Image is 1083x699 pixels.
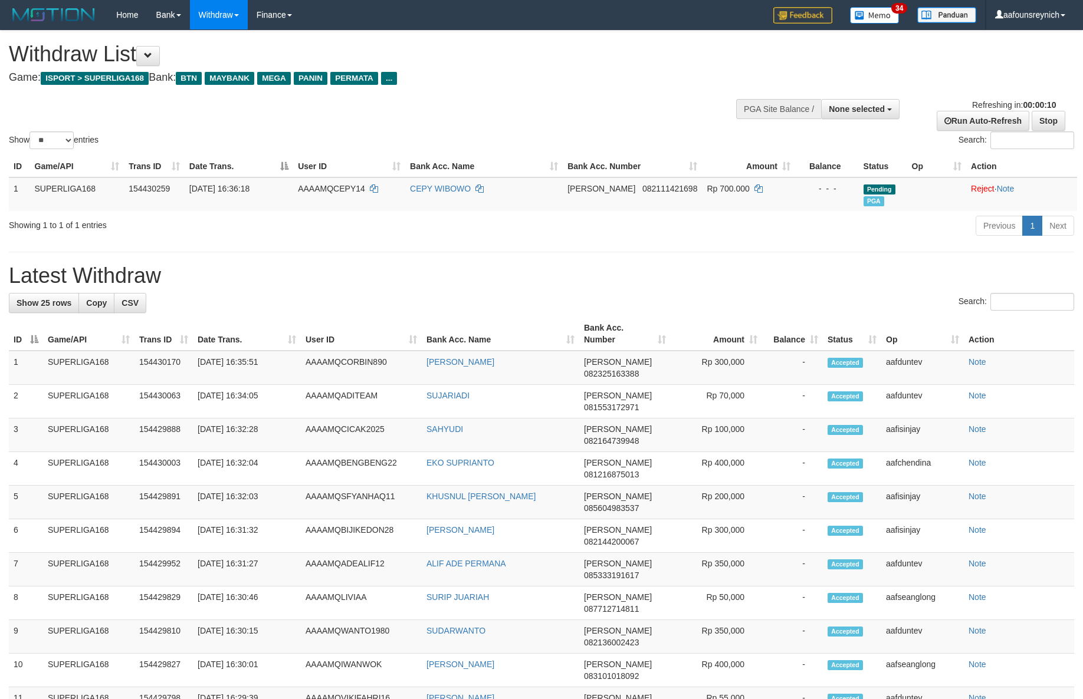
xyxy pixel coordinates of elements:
a: Next [1042,216,1074,236]
th: Balance: activate to sort column ascending [762,317,823,351]
div: Showing 1 to 1 of 1 entries [9,215,442,231]
span: [DATE] 16:36:18 [189,184,250,193]
span: MEGA [257,72,291,85]
td: [DATE] 16:32:04 [193,452,301,486]
td: - [762,586,823,620]
button: None selected [821,99,900,119]
a: [PERSON_NAME] [426,357,494,367]
td: 10 [9,654,43,687]
th: Action [966,156,1077,177]
th: Trans ID: activate to sort column ascending [124,156,185,177]
td: aafchendina [881,452,964,486]
td: 7 [9,553,43,586]
span: [PERSON_NAME] [584,424,652,434]
span: MAYBANK [205,72,254,85]
input: Search: [990,293,1074,311]
th: Amount: activate to sort column ascending [671,317,762,351]
a: [PERSON_NAME] [426,660,494,669]
td: SUPERLIGA168 [43,418,134,452]
span: [PERSON_NAME] [584,626,652,635]
span: Accepted [828,425,863,435]
span: 34 [891,3,907,14]
a: Note [969,559,986,568]
span: ISPORT > SUPERLIGA168 [41,72,149,85]
td: - [762,418,823,452]
td: SUPERLIGA168 [43,620,134,654]
td: 154429894 [134,519,193,553]
th: Status [859,156,907,177]
span: Copy 082164739948 to clipboard [584,436,639,446]
span: ... [381,72,397,85]
td: SUPERLIGA168 [30,177,124,211]
span: Copy 085604983537 to clipboard [584,503,639,513]
th: Op: activate to sort column ascending [907,156,966,177]
span: Rp 700.000 [707,184,749,193]
img: Feedback.jpg [773,7,832,24]
strong: 00:00:10 [1023,100,1056,110]
span: Copy 082325163388 to clipboard [584,369,639,378]
span: [PERSON_NAME] [584,391,652,400]
th: User ID: activate to sort column ascending [293,156,405,177]
th: Game/API: activate to sort column ascending [43,317,134,351]
td: 154430063 [134,385,193,418]
td: [DATE] 16:31:32 [193,519,301,553]
th: Op: activate to sort column ascending [881,317,964,351]
th: Bank Acc. Number: activate to sort column ascending [579,317,671,351]
span: Copy 082136002423 to clipboard [584,638,639,647]
img: panduan.png [917,7,976,23]
td: 154429891 [134,486,193,519]
input: Search: [990,131,1074,149]
a: KHUSNUL [PERSON_NAME] [426,492,536,501]
td: aafisinjay [881,418,964,452]
td: SUPERLIGA168 [43,452,134,486]
td: Rp 300,000 [671,519,762,553]
span: Show 25 rows [17,298,71,308]
td: · [966,177,1077,211]
label: Search: [959,131,1074,149]
span: [PERSON_NAME] [584,525,652,535]
a: EKO SUPRIANTO [426,458,494,467]
a: Show 25 rows [9,293,79,313]
td: AAAAMQCORBIN890 [301,351,422,385]
a: SUJARIADI [426,391,470,400]
span: Accepted [828,492,863,502]
th: Date Trans.: activate to sort column ascending [193,317,301,351]
h4: Game: Bank: [9,72,710,84]
td: - [762,351,823,385]
span: Accepted [828,660,863,670]
th: Game/API: activate to sort column ascending [30,156,124,177]
td: AAAAMQSFYANHAQ11 [301,486,422,519]
span: Copy 083101018092 to clipboard [584,671,639,681]
span: [PERSON_NAME] [584,458,652,467]
td: 154429888 [134,418,193,452]
td: Rp 50,000 [671,586,762,620]
label: Show entries [9,131,99,149]
td: aafduntev [881,553,964,586]
a: Note [969,458,986,467]
td: 154429827 [134,654,193,687]
a: Note [969,424,986,434]
td: AAAAMQADEALIF12 [301,553,422,586]
a: Note [969,626,986,635]
th: Action [964,317,1074,351]
th: Date Trans.: activate to sort column descending [185,156,293,177]
h1: Withdraw List [9,42,710,66]
div: PGA Site Balance / [736,99,821,119]
td: SUPERLIGA168 [43,519,134,553]
span: [PERSON_NAME] [584,357,652,367]
td: - [762,385,823,418]
td: - [762,486,823,519]
th: Trans ID: activate to sort column ascending [134,317,193,351]
span: Refreshing in: [972,100,1056,110]
td: 9 [9,620,43,654]
span: PANIN [294,72,327,85]
a: ALIF ADE PERMANA [426,559,506,568]
th: Bank Acc. Name: activate to sort column ascending [422,317,579,351]
a: Note [969,660,986,669]
td: Rp 100,000 [671,418,762,452]
img: MOTION_logo.png [9,6,99,24]
span: Copy 085333191617 to clipboard [584,571,639,580]
td: aafseanglong [881,654,964,687]
td: [DATE] 16:32:28 [193,418,301,452]
th: User ID: activate to sort column ascending [301,317,422,351]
